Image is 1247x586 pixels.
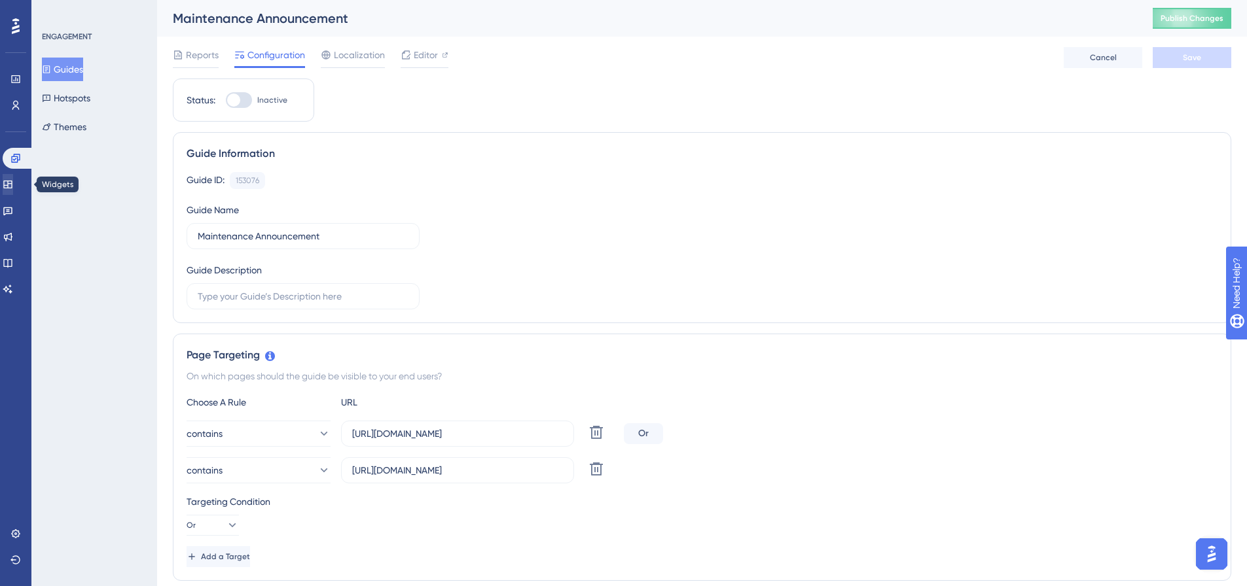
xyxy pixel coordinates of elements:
div: Maintenance Announcement [173,9,1120,27]
div: On which pages should the guide be visible to your end users? [187,368,1218,384]
div: Status: [187,92,215,108]
span: Localization [334,47,385,63]
span: Need Help? [31,3,82,19]
div: ENGAGEMENT [42,31,92,42]
div: Targeting Condition [187,494,1218,509]
button: Or [187,515,239,536]
input: yourwebsite.com/path [352,463,563,477]
button: contains [187,457,331,483]
span: Or [187,520,196,530]
button: Guides [42,58,83,81]
span: Cancel [1090,52,1117,63]
span: Publish Changes [1161,13,1223,24]
button: Hotspots [42,86,90,110]
span: Configuration [247,47,305,63]
div: Page Targeting [187,347,1218,363]
button: Cancel [1064,47,1142,68]
div: Guide Information [187,146,1218,162]
input: Type your Guide’s Name here [198,229,408,243]
span: Reports [186,47,219,63]
span: Save [1183,52,1201,63]
input: Type your Guide’s Description here [198,289,408,303]
iframe: UserGuiding AI Assistant Launcher [1192,534,1231,574]
input: yourwebsite.com/path [352,426,563,441]
span: Inactive [257,95,287,105]
div: Choose A Rule [187,394,331,410]
div: 153076 [236,175,259,186]
span: contains [187,462,223,478]
div: Guide Description [187,262,262,278]
div: Or [624,423,663,444]
button: Themes [42,115,86,139]
span: Editor [414,47,438,63]
div: Guide Name [187,202,239,218]
span: Add a Target [201,551,250,562]
button: contains [187,421,331,447]
button: Publish Changes [1153,8,1231,29]
span: contains [187,426,223,441]
button: Add a Target [187,546,250,567]
div: Guide ID: [187,172,225,189]
button: Save [1153,47,1231,68]
div: URL [341,394,485,410]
